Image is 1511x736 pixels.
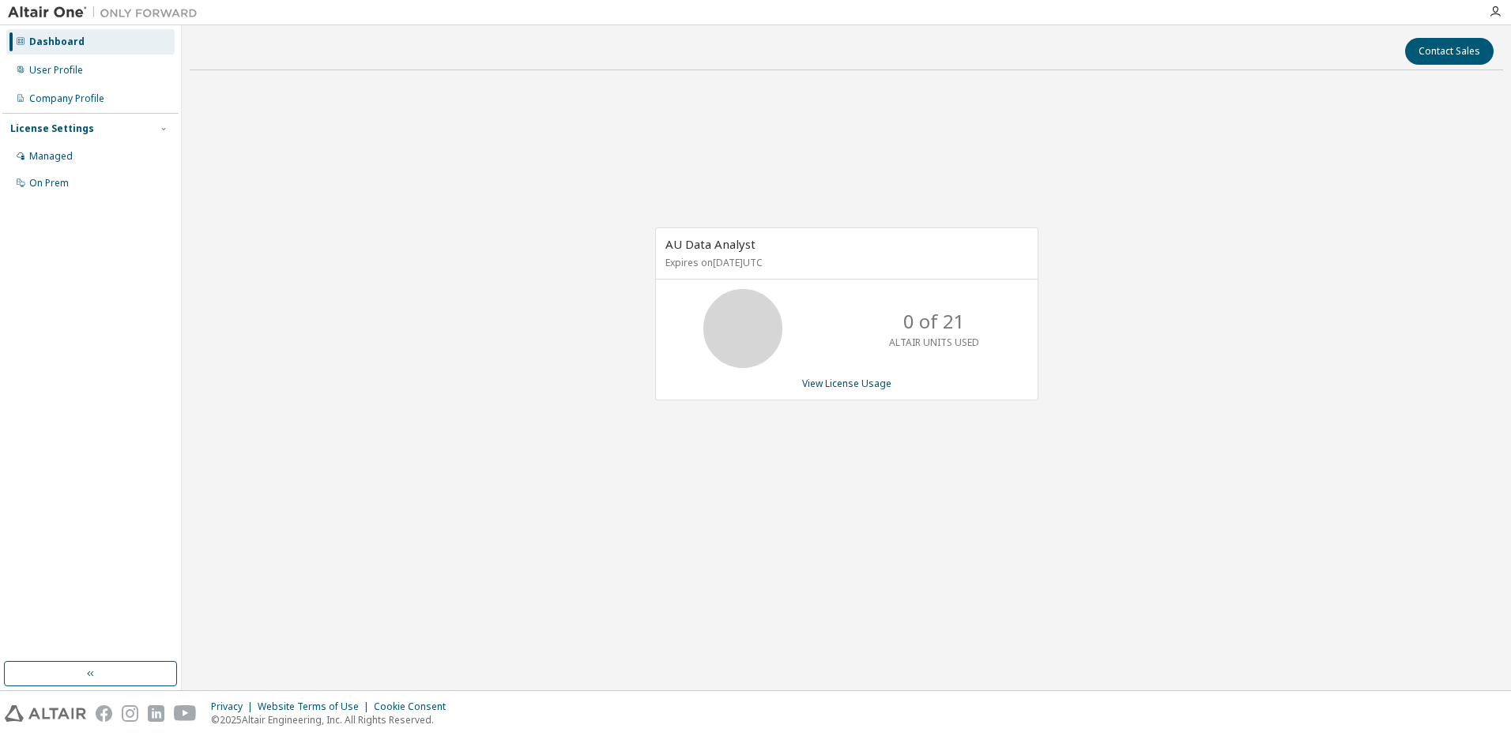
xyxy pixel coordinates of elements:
[29,150,73,163] div: Managed
[665,236,755,252] span: AU Data Analyst
[29,92,104,105] div: Company Profile
[174,705,197,722] img: youtube.svg
[258,700,374,713] div: Website Terms of Use
[1405,38,1494,65] button: Contact Sales
[10,122,94,135] div: License Settings
[374,700,455,713] div: Cookie Consent
[802,377,891,390] a: View License Usage
[96,705,112,722] img: facebook.svg
[665,256,1024,269] p: Expires on [DATE] UTC
[29,64,83,77] div: User Profile
[5,705,86,722] img: altair_logo.svg
[8,5,205,21] img: Altair One
[122,705,138,722] img: instagram.svg
[148,705,164,722] img: linkedin.svg
[889,336,979,349] p: ALTAIR UNITS USED
[903,308,965,335] p: 0 of 21
[211,700,258,713] div: Privacy
[211,713,455,727] p: © 2025 Altair Engineering, Inc. All Rights Reserved.
[29,177,69,190] div: On Prem
[29,36,85,48] div: Dashboard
